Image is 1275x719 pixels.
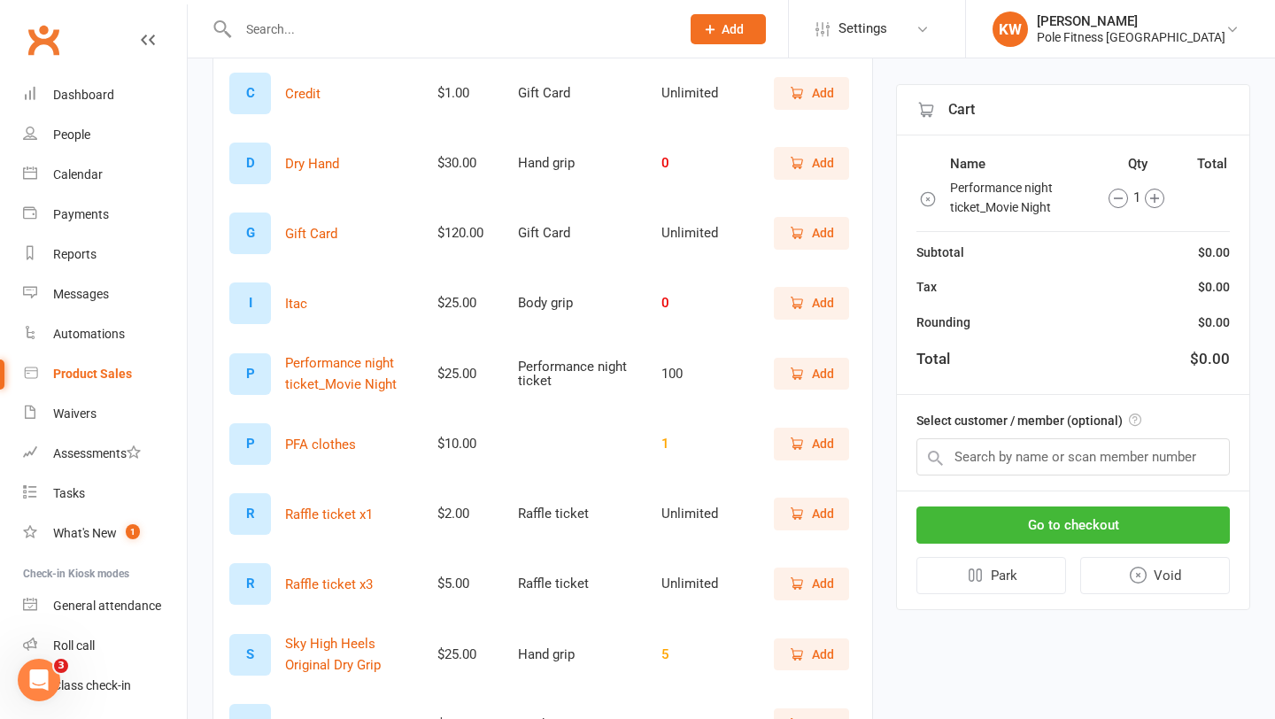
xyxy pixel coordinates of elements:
div: Automations [53,327,125,341]
div: S [229,634,271,676]
span: 1 [126,524,140,539]
a: Product Sales [23,354,187,394]
div: P [229,423,271,465]
span: Settings [838,9,887,49]
input: Search... [233,17,668,42]
div: Gift Card [518,226,630,241]
div: Waivers [53,406,97,421]
div: Unlimited [661,226,718,241]
div: General attendance [53,599,161,613]
a: Clubworx [21,18,66,62]
div: $1.00 [437,86,486,101]
span: Add [812,645,834,664]
div: Dashboard [53,88,114,102]
div: $0.00 [1190,347,1230,371]
div: What's New [53,526,117,540]
button: Add [774,77,849,109]
button: Performance night ticket_Movie Night [285,352,406,395]
div: Roll call [53,638,95,653]
div: Unlimited [661,86,718,101]
a: Tasks [23,474,187,514]
div: Unlimited [661,576,718,591]
div: R [229,493,271,535]
div: Unlimited [661,506,718,522]
div: Pole Fitness [GEOGRAPHIC_DATA] [1037,29,1225,45]
div: Reports [53,247,97,261]
div: [PERSON_NAME] [1037,13,1225,29]
div: Hand grip [518,647,630,662]
div: $25.00 [437,367,486,382]
div: Performance night ticket [518,359,630,389]
div: Rounding [916,313,970,332]
div: P [229,353,271,395]
div: $25.00 [437,647,486,662]
div: 0 [661,296,718,311]
a: People [23,115,187,155]
button: Dry Hand [285,153,339,174]
a: Calendar [23,155,187,195]
div: 0 [661,156,718,171]
label: Select customer / member (optional) [916,411,1141,430]
iframe: Intercom live chat [18,659,60,701]
div: Tasks [53,486,85,500]
div: Payments [53,207,109,221]
a: Messages [23,274,187,314]
a: Dashboard [23,75,187,115]
div: G [229,213,271,254]
div: Hand grip [518,156,630,171]
div: People [53,128,90,142]
div: KW [993,12,1028,47]
button: Go to checkout [916,506,1230,544]
th: Name [949,152,1089,175]
div: D [229,143,271,184]
div: R [229,563,271,605]
div: Product Sales [53,367,132,381]
div: Class check-in [53,678,131,692]
button: Credit [285,83,321,104]
a: General attendance kiosk mode [23,586,187,626]
div: Total [916,347,950,371]
button: Void [1080,557,1231,594]
span: 3 [54,659,68,673]
button: Add [774,217,849,249]
button: Raffle ticket x1 [285,504,373,525]
span: Add [722,22,744,36]
div: 100 [661,367,718,382]
button: Add [774,568,849,599]
button: Add [691,14,766,44]
div: $10.00 [437,437,486,452]
div: $0.00 [1198,313,1230,332]
button: Add [774,638,849,670]
button: Add [774,287,849,319]
div: 5 [661,647,718,662]
button: Raffle ticket x3 [285,574,373,595]
th: Qty [1091,152,1184,175]
span: Add [812,504,834,523]
span: Add [812,293,834,313]
button: Add [774,147,849,179]
div: $30.00 [437,156,486,171]
span: Add [812,223,834,243]
div: Raffle ticket [518,576,630,591]
a: Reports [23,235,187,274]
a: Class kiosk mode [23,666,187,706]
div: Body grip [518,296,630,311]
div: $120.00 [437,226,486,241]
span: Add [812,83,834,103]
th: Total [1186,152,1228,175]
a: Payments [23,195,187,235]
button: Gift Card [285,223,337,244]
div: $25.00 [437,296,486,311]
div: I [229,282,271,324]
button: PFA clothes [285,434,356,455]
button: Add [774,428,849,460]
button: Add [774,358,849,390]
a: Automations [23,314,187,354]
div: Assessments [53,446,141,460]
div: Gift Card [518,86,630,101]
div: 1 [1092,187,1180,208]
div: 1 [661,437,718,452]
div: Cart [897,85,1249,135]
div: $0.00 [1198,277,1230,297]
td: Performance night ticket_Movie Night [949,177,1089,219]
